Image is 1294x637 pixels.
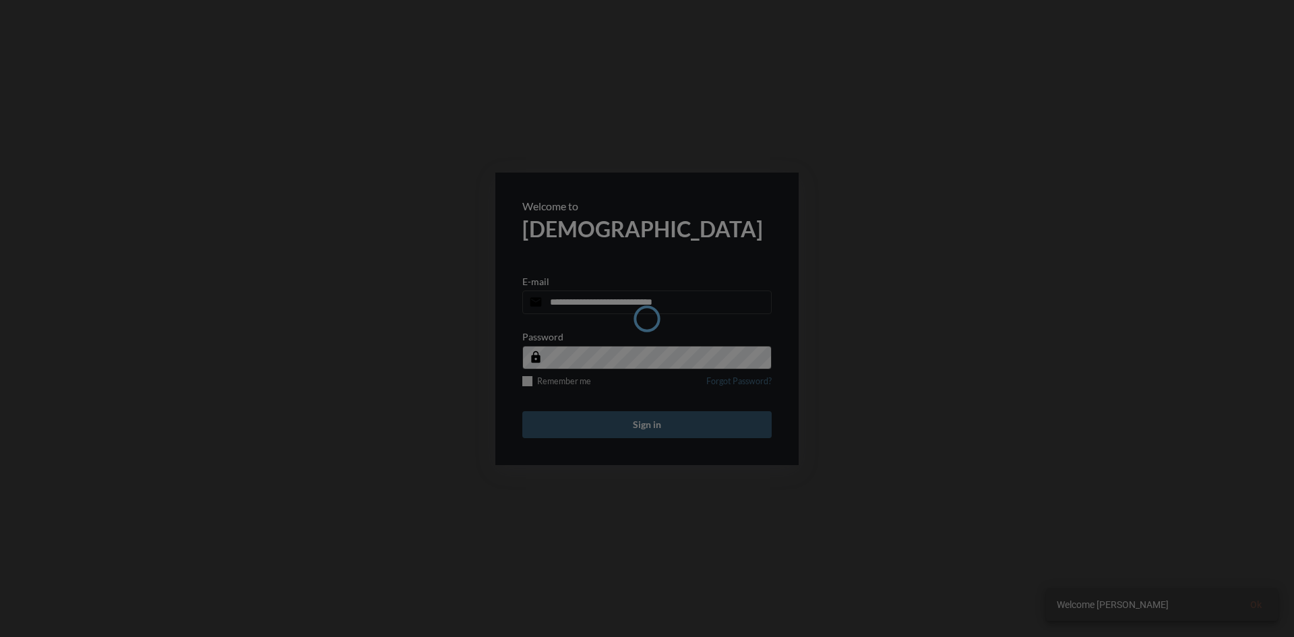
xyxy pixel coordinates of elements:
[522,376,591,386] label: Remember me
[522,200,772,212] p: Welcome to
[522,276,549,287] p: E-mail
[522,331,563,342] p: Password
[706,376,772,394] a: Forgot Password?
[522,216,772,242] h2: [DEMOGRAPHIC_DATA]
[1250,599,1262,610] span: Ok
[522,411,772,438] button: Sign in
[1057,598,1169,611] span: Welcome [PERSON_NAME]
